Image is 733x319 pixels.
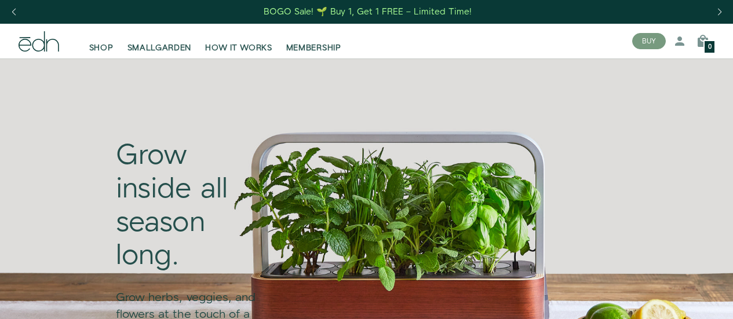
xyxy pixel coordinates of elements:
a: MEMBERSHIP [279,28,348,54]
iframe: Opens a widget where you can find more information [644,284,721,313]
a: SHOP [82,28,121,54]
span: SHOP [89,42,114,54]
a: BOGO Sale! 🌱 Buy 1, Get 1 FREE – Limited Time! [262,3,473,21]
span: HOW IT WORKS [205,42,272,54]
span: MEMBERSHIP [286,42,341,54]
span: 0 [708,44,712,50]
div: BOGO Sale! 🌱 Buy 1, Get 1 FREE – Limited Time! [264,6,472,18]
div: Grow inside all season long. [116,140,268,273]
a: SMALLGARDEN [121,28,199,54]
button: BUY [632,33,666,49]
span: SMALLGARDEN [127,42,192,54]
a: HOW IT WORKS [198,28,279,54]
